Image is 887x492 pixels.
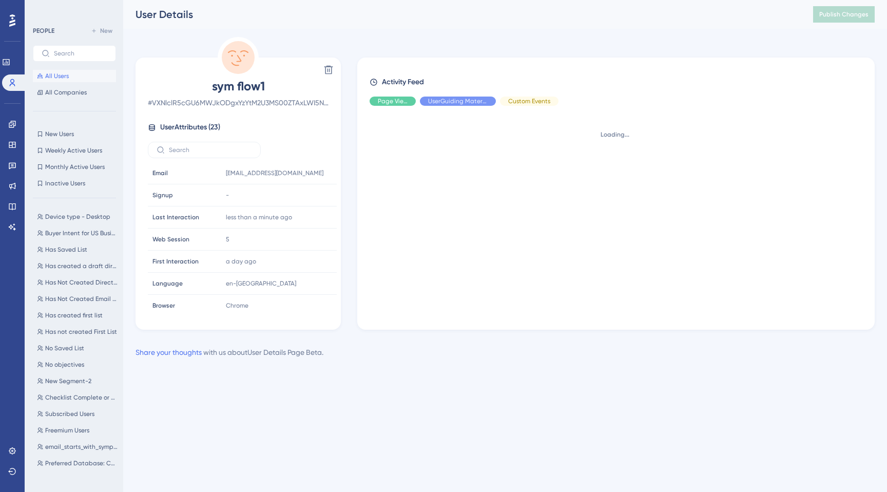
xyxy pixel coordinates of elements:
span: en-[GEOGRAPHIC_DATA] [226,279,296,288]
span: New Segment-2 [45,377,91,385]
button: New Segment-2 [33,375,122,387]
span: Freemium Users [45,426,89,434]
button: All Companies [33,86,116,99]
span: Has Not Created Direct Mail Campaign [45,278,118,287]
span: Has Saved List [45,245,87,254]
span: Signup [152,191,173,199]
span: Device type - Desktop [45,213,110,221]
button: Has created first list [33,309,122,321]
button: Has Not Created Email Campaign [33,293,122,305]
span: New [100,27,112,35]
span: Has Not Created Email Campaign [45,295,118,303]
input: Search [169,146,252,154]
span: Web Session [152,235,189,243]
span: All Companies [45,88,87,97]
span: Monthly Active Users [45,163,105,171]
button: New [87,25,116,37]
div: User Details [136,7,787,22]
span: Inactive Users [45,179,85,187]
span: Email [152,169,168,177]
a: Share your thoughts [136,348,202,356]
button: New Users [33,128,116,140]
span: Language [152,279,183,288]
button: Preferred Database: Consumer [33,457,122,469]
span: Preferred Database: Consumer [45,459,118,467]
button: Has not created First List [33,326,122,338]
button: Subscribed Users [33,408,122,420]
span: Buyer Intent for US Business [45,229,118,237]
span: First Interaction [152,257,199,266]
time: a day ago [226,258,256,265]
button: email_starts_with_symphony [33,441,122,453]
span: Chrome [226,301,248,310]
span: Has not created First List [45,328,117,336]
span: [EMAIL_ADDRESS][DOMAIN_NAME] [226,169,323,177]
button: Has Not Created Direct Mail Campaign [33,276,122,289]
button: Checklist Complete or Dismissed [33,391,122,404]
span: New Users [45,130,74,138]
button: Device type - Desktop [33,211,122,223]
span: User Attributes ( 23 ) [160,121,220,134]
span: 5 [226,235,229,243]
button: No Saved List [33,342,122,354]
span: Page View [378,97,408,105]
span: Browser [152,301,175,310]
span: sym flow1 [148,78,329,94]
span: email_starts_with_symphony [45,443,118,451]
div: PEOPLE [33,27,54,35]
button: Weekly Active Users [33,144,116,157]
span: Checklist Complete or Dismissed [45,393,118,402]
span: Activity Feed [382,76,424,88]
button: Buyer Intent for US Business [33,227,122,239]
span: Has created a draft direct mail campaign [45,262,118,270]
span: All Users [45,72,69,80]
span: No objectives [45,361,84,369]
span: # VXNlclR5cGU6MWJkODgxYzYtM2U3MS00ZTAxLWI5NjQtZmYyN2MyOWIwNTcw [148,97,329,109]
time: less than a minute ago [226,214,292,221]
button: All Users [33,70,116,82]
button: Has created a draft direct mail campaign [33,260,122,272]
span: No Saved List [45,344,84,352]
button: Freemium Users [33,424,122,437]
input: Search [54,50,107,57]
span: Last Interaction [152,213,199,221]
span: UserGuiding Material [428,97,488,105]
button: Monthly Active Users [33,161,116,173]
button: Publish Changes [813,6,875,23]
span: Weekly Active Users [45,146,102,155]
div: with us about User Details Page Beta . [136,346,323,358]
span: Custom Events [508,97,550,105]
span: Publish Changes [819,10,869,18]
div: Loading... [370,130,860,139]
span: Has created first list [45,311,103,319]
span: Subscribed Users [45,410,94,418]
button: Inactive Users [33,177,116,190]
span: - [226,191,229,199]
button: No objectives [33,358,122,371]
button: Has Saved List [33,243,122,256]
